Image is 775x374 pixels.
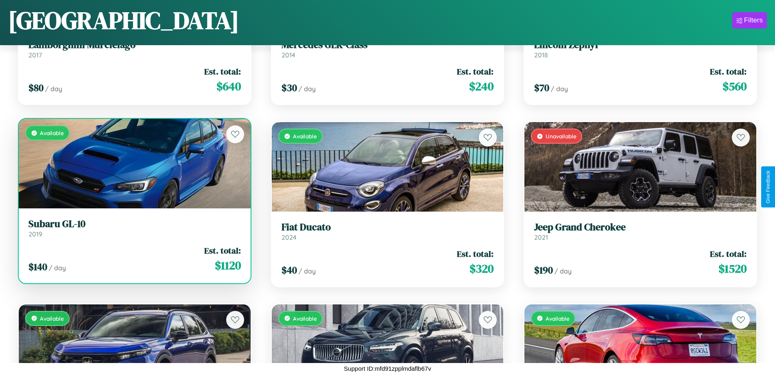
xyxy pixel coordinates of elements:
[28,260,47,273] span: $ 140
[555,267,572,275] span: / day
[299,85,316,93] span: / day
[216,78,241,94] span: $ 640
[551,85,568,93] span: / day
[293,315,317,322] span: Available
[28,218,241,238] a: Subaru GL-102019
[457,248,493,260] span: Est. total:
[282,81,297,94] span: $ 30
[45,85,62,93] span: / day
[28,230,42,238] span: 2019
[534,51,548,59] span: 2018
[282,221,494,241] a: Fiat Ducato2024
[534,81,549,94] span: $ 70
[282,263,297,277] span: $ 40
[546,315,570,322] span: Available
[28,39,241,59] a: Lamborghini Murcielago2017
[765,171,771,203] div: Give Feedback
[344,363,431,374] p: Support ID: mfd91zpplmdaflb67v
[534,233,548,241] span: 2021
[710,66,747,77] span: Est. total:
[723,78,747,94] span: $ 560
[49,264,66,272] span: / day
[40,315,64,322] span: Available
[534,263,553,277] span: $ 190
[282,39,494,59] a: Mercedes GLK-Class2014
[28,81,44,94] span: $ 80
[282,233,297,241] span: 2024
[546,133,576,140] span: Unavailable
[28,218,241,230] h3: Subaru GL-10
[282,51,295,59] span: 2014
[744,16,763,24] div: Filters
[534,221,747,241] a: Jeep Grand Cherokee2021
[299,267,316,275] span: / day
[8,4,239,37] h1: [GEOGRAPHIC_DATA]
[28,51,42,59] span: 2017
[534,39,747,51] h3: Lincoln Zephyr
[732,12,767,28] button: Filters
[204,245,241,256] span: Est. total:
[293,133,317,140] span: Available
[40,129,64,136] span: Available
[204,66,241,77] span: Est. total:
[710,248,747,260] span: Est. total:
[215,257,241,273] span: $ 1120
[282,39,494,51] h3: Mercedes GLK-Class
[457,66,493,77] span: Est. total:
[534,221,747,233] h3: Jeep Grand Cherokee
[282,221,494,233] h3: Fiat Ducato
[534,39,747,59] a: Lincoln Zephyr2018
[28,39,241,51] h3: Lamborghini Murcielago
[469,260,493,277] span: $ 320
[718,260,747,277] span: $ 1520
[469,78,493,94] span: $ 240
